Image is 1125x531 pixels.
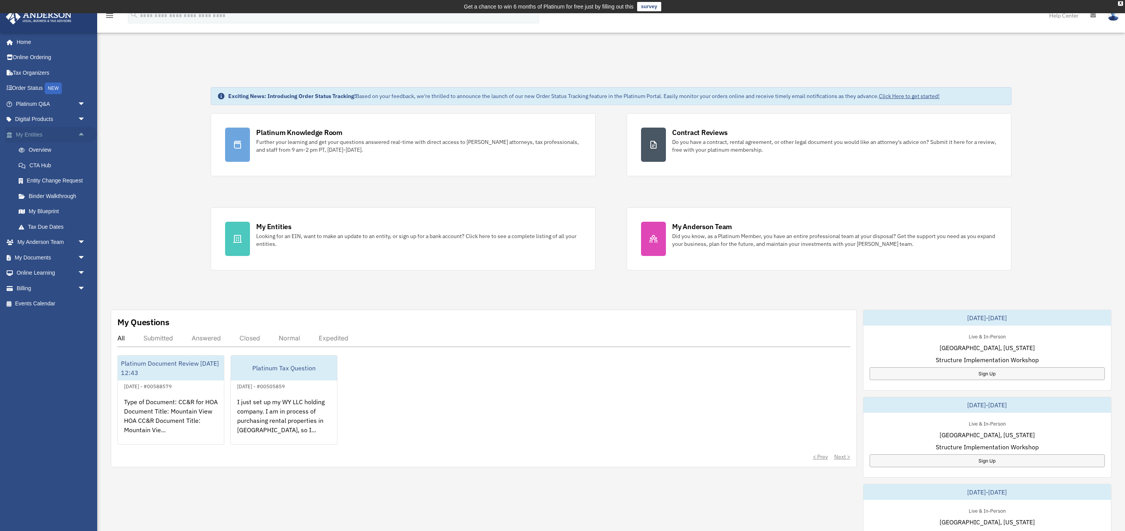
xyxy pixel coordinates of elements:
a: Digital Productsarrow_drop_down [5,112,97,127]
div: Live & In-Person [963,419,1012,427]
div: All [117,334,125,342]
span: arrow_drop_down [78,112,93,128]
div: Expedited [319,334,348,342]
span: arrow_drop_down [78,235,93,251]
a: Entity Change Request [11,173,97,189]
a: Tax Organizers [5,65,97,81]
a: Online Ordering [5,50,97,65]
div: My Entities [256,222,291,231]
a: Binder Walkthrough [11,188,97,204]
div: Do you have a contract, rental agreement, or other legal document you would like an attorney's ad... [672,138,997,154]
a: Platinum Q&Aarrow_drop_down [5,96,97,112]
a: Events Calendar [5,296,97,312]
img: User Pic [1108,10,1119,21]
a: Online Learningarrow_drop_down [5,265,97,281]
div: Platinum Document Review [DATE] 12:43 [118,356,224,380]
div: Platinum Knowledge Room [256,128,342,137]
i: menu [105,11,114,20]
a: My Documentsarrow_drop_down [5,250,97,265]
a: My Anderson Team Did you know, as a Platinum Member, you have an entire professional team at your... [627,207,1011,270]
div: NEW [45,82,62,94]
a: Contract Reviews Do you have a contract, rental agreement, or other legal document you would like... [627,113,1011,176]
div: Get a chance to win 6 months of Platinum for free just by filling out this [464,2,634,11]
i: search [130,11,138,19]
div: [DATE] - #00588579 [118,382,178,390]
a: menu [105,14,114,20]
a: Tax Due Dates [11,219,97,235]
span: arrow_drop_up [78,127,93,143]
a: survey [637,2,661,11]
div: Type of Document: CC&R for HOA Document Title: Mountain View HOA CC&R Document Title: Mountain Vi... [118,391,224,452]
a: Sign Up [870,367,1105,380]
div: Live & In-Person [963,332,1012,340]
div: Further your learning and get your questions answered real-time with direct access to [PERSON_NAM... [256,138,581,154]
div: [DATE] - #00505859 [231,382,291,390]
span: Structure Implementation Workshop [936,355,1039,365]
a: Order StatusNEW [5,81,97,96]
a: Click Here to get started! [879,93,940,100]
div: Normal [279,334,300,342]
div: Answered [192,334,221,342]
div: Based on your feedback, we're thrilled to announce the launch of our new Order Status Tracking fe... [228,92,940,100]
a: My Blueprint [11,204,97,219]
img: Anderson Advisors Platinum Portal [3,9,74,25]
div: Closed [239,334,260,342]
a: Overview [11,142,97,158]
span: arrow_drop_down [78,265,93,281]
div: [DATE]-[DATE] [863,484,1111,500]
div: [DATE]-[DATE] [863,310,1111,326]
div: Platinum Tax Question [231,356,337,380]
a: My Entities Looking for an EIN, want to make an update to an entity, or sign up for a bank accoun... [211,207,596,270]
div: Looking for an EIN, want to make an update to an entity, or sign up for a bank account? Click her... [256,232,581,248]
div: [DATE]-[DATE] [863,397,1111,413]
span: [GEOGRAPHIC_DATA], [US_STATE] [940,343,1035,352]
span: arrow_drop_down [78,250,93,266]
a: My Anderson Teamarrow_drop_down [5,235,97,250]
a: CTA Hub [11,158,97,173]
a: Billingarrow_drop_down [5,280,97,296]
span: [GEOGRAPHIC_DATA], [US_STATE] [940,517,1035,527]
a: Platinum Tax Question[DATE] - #00505859I just set up my WY LLC holding company. I am in process o... [231,355,337,445]
div: close [1118,1,1123,6]
div: My Anderson Team [672,222,732,231]
span: arrow_drop_down [78,96,93,112]
div: My Questions [117,316,169,328]
a: Platinum Document Review [DATE] 12:43[DATE] - #00588579Type of Document: CC&R for HOA Document Ti... [117,355,224,445]
a: Sign Up [870,454,1105,467]
strong: Exciting News: Introducing Order Status Tracking! [228,93,356,100]
div: I just set up my WY LLC holding company. I am in process of purchasing rental properties in [GEOG... [231,391,337,452]
span: arrow_drop_down [78,280,93,296]
a: My Entitiesarrow_drop_up [5,127,97,142]
a: Platinum Knowledge Room Further your learning and get your questions answered real-time with dire... [211,113,596,176]
div: Did you know, as a Platinum Member, you have an entire professional team at your disposal? Get th... [672,232,997,248]
span: Structure Implementation Workshop [936,442,1039,452]
a: Home [5,34,93,50]
div: Live & In-Person [963,506,1012,514]
div: Contract Reviews [672,128,728,137]
span: [GEOGRAPHIC_DATA], [US_STATE] [940,430,1035,440]
div: Submitted [143,334,173,342]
